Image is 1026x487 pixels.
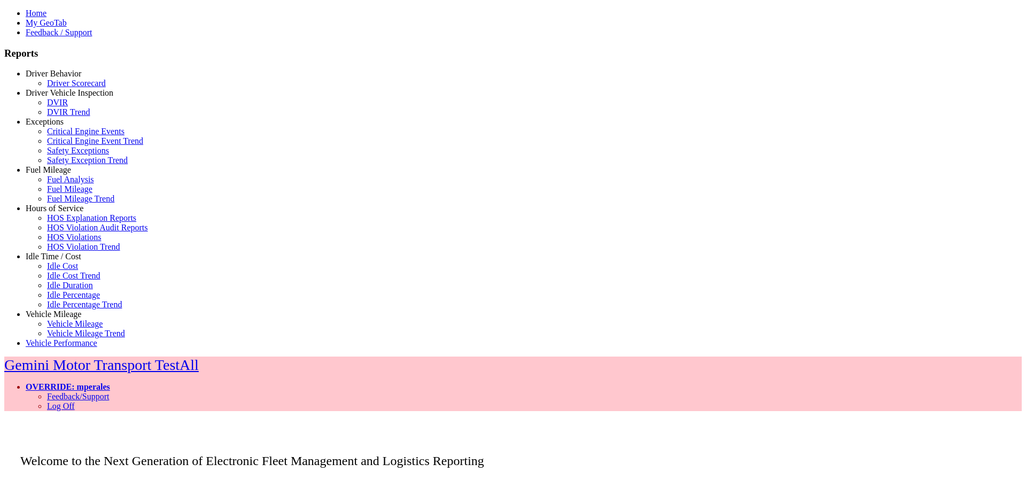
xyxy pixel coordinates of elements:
a: Critical Engine Event Trend [47,136,143,145]
a: Safety Exceptions [47,146,109,155]
a: OVERRIDE: mperales [26,382,110,391]
a: Gemini Motor Transport TestAll [4,357,199,373]
a: Idle Percentage Trend [47,300,122,309]
a: Idle Duration [47,281,93,290]
a: Home [26,9,46,18]
a: Fuel Mileage [47,184,92,194]
a: Feedback/Support [47,392,109,401]
a: Idle Cost [47,261,78,270]
h3: Reports [4,48,1022,59]
a: Log Off [47,401,75,411]
a: Hours of Service [26,204,83,213]
a: Driver Vehicle Inspection [26,88,113,97]
a: Idle Percentage [47,290,100,299]
p: Welcome to the Next Generation of Electronic Fleet Management and Logistics Reporting [4,438,1022,468]
a: Vehicle Performance [26,338,97,347]
a: DVIR [47,98,68,107]
a: Driver Scorecard [47,79,106,88]
a: Vehicle Mileage [26,310,81,319]
a: Fuel Mileage [26,165,71,174]
a: HOS Explanation Reports [47,213,136,222]
a: My GeoTab [26,18,67,27]
a: Idle Time / Cost [26,252,81,261]
a: Driver Behavior [26,69,81,78]
a: Safety Exception Trend [47,156,128,165]
a: HOS Violations [47,233,101,242]
a: Vehicle Mileage Trend [47,329,125,338]
a: Exceptions [26,117,64,126]
a: Feedback / Support [26,28,92,37]
a: Vehicle Mileage [47,319,103,328]
a: HOS Violation Trend [47,242,120,251]
a: HOS Violation Audit Reports [47,223,148,232]
a: DVIR Trend [47,107,90,117]
a: Fuel Analysis [47,175,94,184]
a: Idle Cost Trend [47,271,100,280]
a: Fuel Mileage Trend [47,194,114,203]
a: Critical Engine Events [47,127,125,136]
